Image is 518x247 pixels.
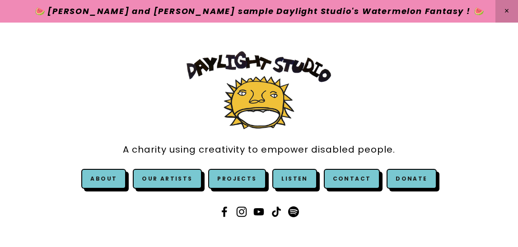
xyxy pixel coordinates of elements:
[387,169,436,189] a: Donate
[90,175,117,182] a: About
[208,169,266,189] a: Projects
[187,51,331,129] img: Daylight Studio
[133,169,201,189] a: Our Artists
[324,169,380,189] a: Contact
[281,175,308,182] a: Listen
[123,140,395,160] a: A charity using creativity to empower disabled people.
